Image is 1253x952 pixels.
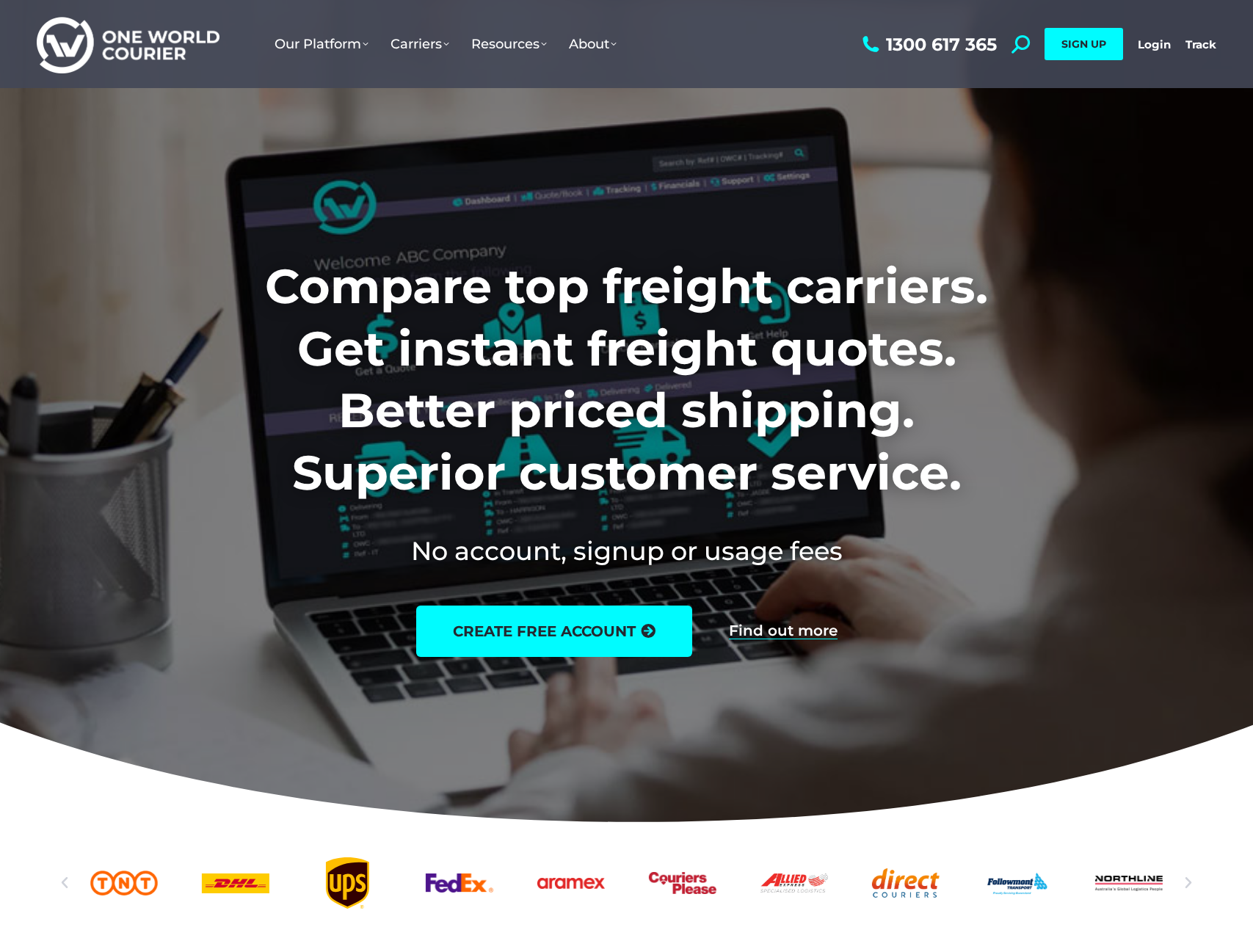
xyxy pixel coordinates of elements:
[460,21,558,67] a: Resources
[729,623,838,639] a: Find out more
[264,21,379,67] a: Our Platform
[90,857,158,909] div: 2 / 25
[425,857,493,909] div: 5 / 25
[537,857,605,909] a: Aramex_logo
[313,857,381,909] div: 4 / 25
[649,857,716,909] div: 7 / 25
[379,21,460,67] a: Carriers
[90,857,158,909] a: TNT logo Australian freight company
[168,255,1085,504] h1: Compare top freight carriers. Get instant freight quotes. Better priced shipping. Superior custom...
[537,857,605,909] div: 6 / 25
[90,857,1163,909] div: Slides
[416,606,692,657] a: create free account
[1185,37,1216,51] a: Track
[984,857,1051,909] a: Followmont transoirt web logo
[760,857,828,909] a: Allied Express logo
[649,857,716,909] a: Couriers Please logo
[37,15,219,74] img: One World Courier
[202,857,269,909] div: 3 / 25
[1095,857,1163,909] a: Northline logo
[1095,857,1163,909] div: 11 / 25
[425,857,493,909] a: FedEx logo
[569,36,617,52] span: About
[275,36,368,52] span: Our Platform
[1045,28,1123,60] a: SIGN UP
[1061,37,1106,51] span: SIGN UP
[391,36,449,52] span: Carriers
[202,857,269,909] a: DHl logo
[872,857,940,909] div: 9 / 25
[1138,37,1171,51] a: Login
[859,35,997,54] a: 1300 617 365
[168,533,1085,569] h2: No account, signup or usage fees
[872,857,940,909] a: Direct Couriers logo
[760,857,828,909] div: 8 / 25
[313,857,381,909] a: UPS logo
[984,857,1051,909] div: 10 / 25
[558,21,628,67] a: About
[471,36,547,52] span: Resources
